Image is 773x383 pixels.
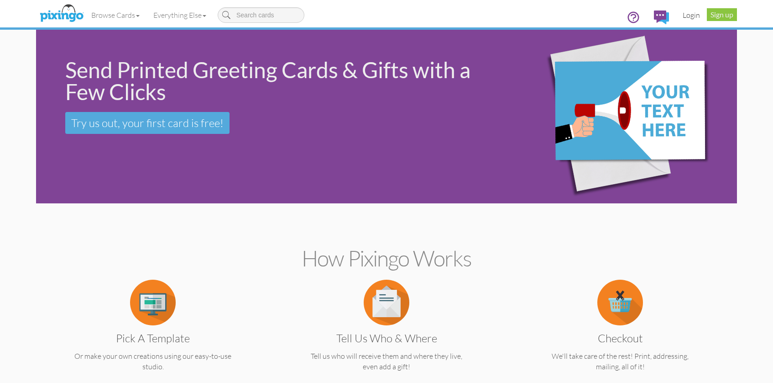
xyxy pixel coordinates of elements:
[707,8,737,21] a: Sign up
[37,2,86,25] img: pixingo logo
[71,116,224,130] span: Try us out, your first card is free!
[676,4,707,27] a: Login
[294,332,479,344] h3: Tell us Who & Where
[52,246,721,271] h2: How Pixingo works
[364,280,409,325] img: item.alt
[287,351,486,372] p: Tell us who will receive them and where they live, even add a gift!
[54,297,252,372] a: Pick a Template Or make your own creations using our easy-to-use studio.
[521,351,719,372] p: We'll take care of the rest! Print, addressing, mailing, all of it!
[130,280,176,325] img: item.alt
[511,17,731,217] img: eb544e90-0942-4412-bfe0-c610d3f4da7c.png
[61,332,245,344] h3: Pick a Template
[146,4,213,27] a: Everything Else
[65,59,496,103] div: Send Printed Greeting Cards & Gifts with a Few Clicks
[54,351,252,372] p: Or make your own creations using our easy-to-use studio.
[65,112,230,134] a: Try us out, your first card is free!
[287,297,486,372] a: Tell us Who & Where Tell us who will receive them and where they live, even add a gift!
[521,297,719,372] a: Checkout We'll take care of the rest! Print, addressing, mailing, all of it!
[528,332,712,344] h3: Checkout
[654,11,669,24] img: comments.svg
[84,4,146,27] a: Browse Cards
[597,280,643,325] img: item.alt
[218,7,304,23] input: Search cards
